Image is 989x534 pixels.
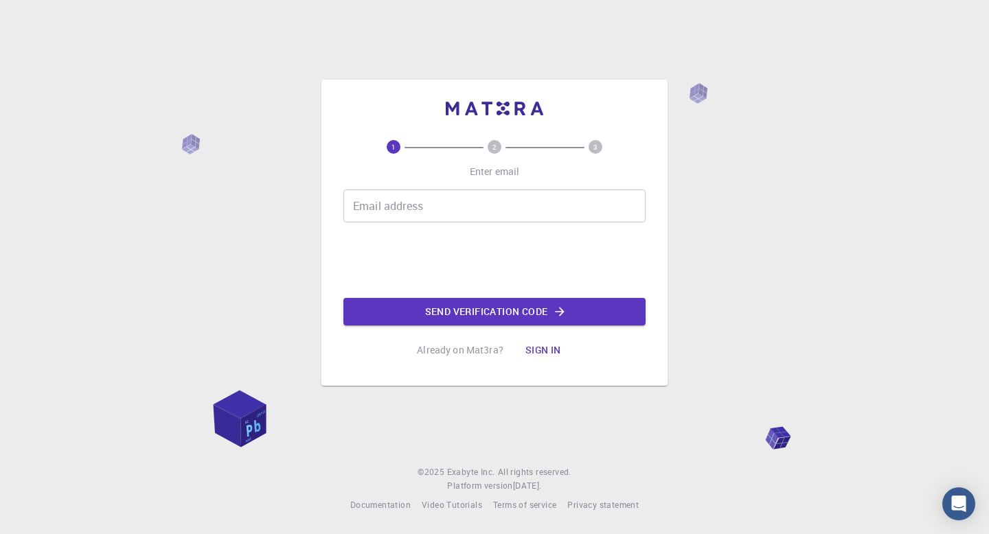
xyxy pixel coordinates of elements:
span: Exabyte Inc. [447,466,495,477]
span: Documentation [350,499,411,510]
p: Already on Mat3ra? [417,343,503,357]
text: 1 [391,142,396,152]
a: Terms of service [493,498,556,512]
text: 3 [593,142,598,152]
p: Enter email [470,165,520,178]
span: Platform version [447,479,512,493]
span: [DATE] . [513,480,542,491]
text: 2 [492,142,497,152]
a: Documentation [350,498,411,512]
a: Exabyte Inc. [447,465,495,479]
a: Privacy statement [567,498,639,512]
span: Video Tutorials [422,499,482,510]
button: Sign in [514,336,572,364]
button: Send verification code [343,298,646,325]
span: Terms of service [493,499,556,510]
iframe: reCAPTCHA [390,233,599,287]
span: © 2025 [418,465,446,479]
span: All rights reserved. [498,465,571,479]
div: Open Intercom Messenger [942,487,975,520]
span: Privacy statement [567,499,639,510]
a: [DATE]. [513,479,542,493]
a: Video Tutorials [422,498,482,512]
